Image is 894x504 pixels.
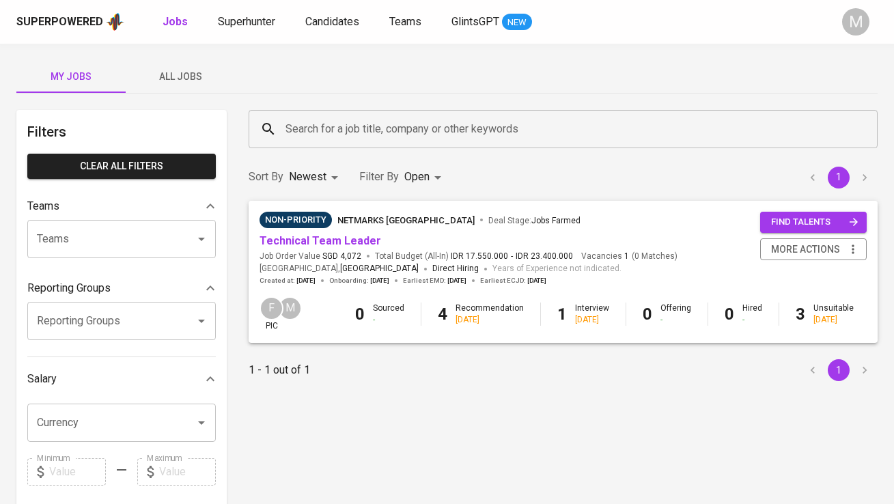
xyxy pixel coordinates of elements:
[451,14,532,31] a: GlintsGPT NEW
[27,193,216,220] div: Teams
[260,212,332,228] div: Sufficient Talents in Pipeline
[575,314,609,326] div: [DATE]
[557,305,567,324] b: 1
[249,362,310,378] p: 1 - 1 out of 1
[278,296,302,320] div: M
[355,305,365,324] b: 0
[813,303,854,326] div: Unsuitable
[842,8,869,36] div: M
[159,458,216,486] input: Value
[660,314,691,326] div: -
[456,303,524,326] div: Recommendation
[456,314,524,326] div: [DATE]
[800,167,878,188] nav: pagination navigation
[249,169,283,185] p: Sort By
[389,14,424,31] a: Teams
[305,14,362,31] a: Candidates
[404,170,430,183] span: Open
[403,276,466,285] span: Earliest EMD :
[192,229,211,249] button: Open
[163,15,188,28] b: Jobs
[134,68,227,85] span: All Jobs
[492,262,621,276] span: Years of Experience not indicated.
[828,359,850,381] button: page 1
[340,262,419,276] span: [GEOGRAPHIC_DATA]
[260,234,381,247] a: Technical Team Leader
[296,276,316,285] span: [DATE]
[581,251,678,262] span: Vacancies ( 0 Matches )
[337,215,475,225] span: Netmarks [GEOGRAPHIC_DATA]
[447,276,466,285] span: [DATE]
[218,15,275,28] span: Superhunter
[329,276,389,285] span: Onboarding :
[260,251,361,262] span: Job Order Value
[432,264,479,273] span: Direct Hiring
[516,251,573,262] span: IDR 23.400.000
[289,165,343,190] div: Newest
[49,458,106,486] input: Value
[828,167,850,188] button: page 1
[27,121,216,143] h6: Filters
[260,296,283,332] div: pic
[218,14,278,31] a: Superhunter
[480,276,546,285] span: Earliest ECJD :
[163,14,191,31] a: Jobs
[813,314,854,326] div: [DATE]
[359,169,399,185] p: Filter By
[800,359,878,381] nav: pagination navigation
[643,305,652,324] b: 0
[451,251,508,262] span: IDR 17.550.000
[27,275,216,302] div: Reporting Groups
[488,216,581,225] span: Deal Stage :
[305,15,359,28] span: Candidates
[622,251,629,262] span: 1
[796,305,805,324] b: 3
[260,296,283,320] div: F
[373,314,404,326] div: -
[27,371,57,387] p: Salary
[260,262,419,276] span: [GEOGRAPHIC_DATA] ,
[192,311,211,331] button: Open
[511,251,513,262] span: -
[742,314,762,326] div: -
[771,214,858,230] span: find talents
[760,238,867,261] button: more actions
[375,251,573,262] span: Total Budget (All-In)
[725,305,734,324] b: 0
[760,212,867,233] button: find talents
[106,12,124,32] img: app logo
[389,15,421,28] span: Teams
[438,305,447,324] b: 4
[27,280,111,296] p: Reporting Groups
[16,12,124,32] a: Superpoweredapp logo
[289,169,326,185] p: Newest
[322,251,361,262] span: SGD 4,072
[260,276,316,285] span: Created at :
[25,68,117,85] span: My Jobs
[27,198,59,214] p: Teams
[404,165,446,190] div: Open
[531,216,581,225] span: Jobs Farmed
[575,303,609,326] div: Interview
[370,276,389,285] span: [DATE]
[27,154,216,179] button: Clear All filters
[373,303,404,326] div: Sourced
[771,241,840,258] span: more actions
[660,303,691,326] div: Offering
[260,213,332,227] span: Non-Priority
[742,303,762,326] div: Hired
[27,365,216,393] div: Salary
[16,14,103,30] div: Superpowered
[451,15,499,28] span: GlintsGPT
[502,16,532,29] span: NEW
[38,158,205,175] span: Clear All filters
[527,276,546,285] span: [DATE]
[192,413,211,432] button: Open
